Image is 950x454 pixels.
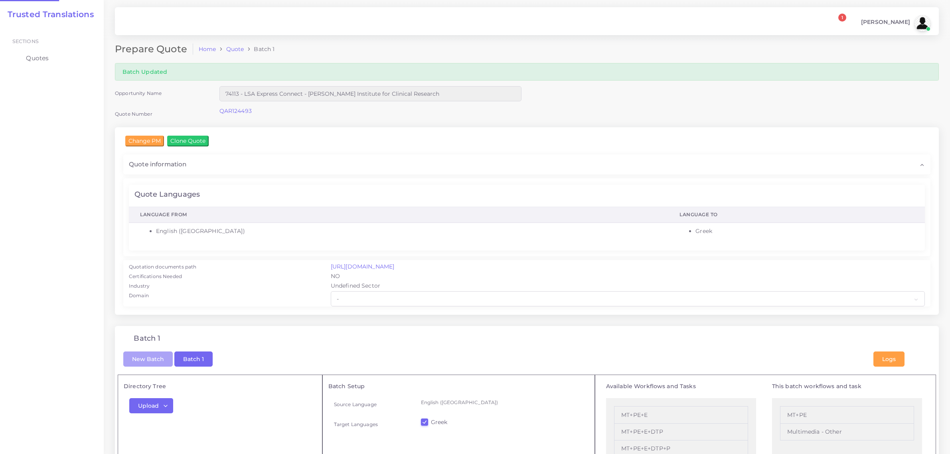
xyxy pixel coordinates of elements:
[325,272,930,282] div: NO
[772,383,922,390] h5: This batch workflows and task
[421,398,584,407] p: English ([GEOGRAPHIC_DATA])
[668,207,925,223] th: Language To
[124,383,316,390] h5: Directory Tree
[606,383,756,390] h5: Available Workflows and Tasks
[167,136,209,146] input: Clone Quote
[129,273,182,280] label: Certifications Needed
[174,351,213,367] button: Batch 1
[334,421,378,428] label: Target Languages
[614,406,748,423] li: MT+PE+E
[334,401,377,408] label: Source Language
[129,292,149,299] label: Domain
[115,43,193,55] h2: Prepare Quote
[614,424,748,440] li: MT+PE+E+DTP
[129,263,196,270] label: Quotation documents path
[780,424,914,440] li: Multimedia - Other
[199,45,216,53] a: Home
[331,263,395,270] a: [URL][DOMAIN_NAME]
[325,282,930,291] div: Undefined Sector
[129,160,186,169] span: Quote information
[873,351,905,367] button: Logs
[226,45,244,53] a: Quote
[695,227,914,235] li: Greek
[123,355,173,362] a: New Batch
[857,15,933,31] a: [PERSON_NAME]avatar
[115,90,162,97] label: Opportunity Name
[123,154,930,174] div: Quote information
[26,54,49,63] span: Quotes
[882,355,896,363] span: Logs
[123,351,173,367] button: New Batch
[780,406,914,423] li: MT+PE
[6,50,98,67] a: Quotes
[134,334,160,343] h4: Batch 1
[156,227,657,235] li: English ([GEOGRAPHIC_DATA])
[115,63,939,80] div: Batch Updated
[244,45,275,53] li: Batch 1
[431,418,448,426] label: Greek
[914,15,930,31] img: avatar
[134,190,200,199] h4: Quote Languages
[129,207,668,223] th: Language From
[125,136,164,146] input: Change PM
[129,398,173,413] button: Upload
[174,355,213,362] a: Batch 1
[838,14,846,22] span: 1
[129,282,150,290] label: Industry
[219,107,252,114] a: QAR124493
[831,18,845,29] a: 1
[12,38,39,44] span: Sections
[328,383,589,390] h5: Batch Setup
[115,111,152,117] label: Quote Number
[2,10,94,19] a: Trusted Translations
[861,19,910,25] span: [PERSON_NAME]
